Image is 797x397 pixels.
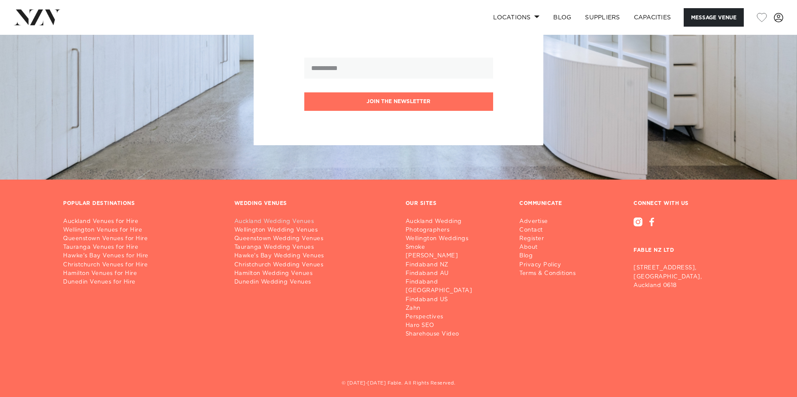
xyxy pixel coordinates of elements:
a: Dunedin Wedding Venues [234,278,392,287]
h3: FABLE NZ LTD [633,226,734,261]
a: About [519,243,582,252]
a: BLOG [546,8,578,27]
h5: © [DATE]-[DATE] Fable. All Rights Reserved. [63,380,734,388]
a: Wellington Venues for Hire [63,226,221,235]
a: SUPPLIERS [578,8,627,27]
a: Contact [519,226,582,235]
a: Auckland Wedding Photographers [406,217,506,235]
a: Locations [486,8,546,27]
a: Blog [519,252,582,260]
a: Register [519,235,582,243]
a: Smoke [406,243,506,252]
a: Advertise [519,217,582,226]
a: [PERSON_NAME] [406,252,506,260]
a: Wellington Weddings [406,235,506,243]
a: Findaband AU [406,269,506,278]
h3: POPULAR DESTINATIONS [63,200,135,207]
a: Privacy Policy [519,261,582,269]
h3: OUR SITES [406,200,437,207]
a: Wellington Wedding Venues [234,226,392,235]
a: Capacities [627,8,678,27]
a: Auckland Venues for Hire [63,217,221,226]
a: Hamilton Venues for Hire [63,269,221,278]
a: Hamilton Wedding Venues [234,269,392,278]
a: Findaband US [406,296,506,304]
a: Tauranga Venues for Hire [63,243,221,252]
a: Tauranga Wedding Venues [234,243,392,252]
a: Dunedin Venues for Hire [63,278,221,287]
a: Perspectives [406,313,506,321]
a: Findaband [GEOGRAPHIC_DATA] [406,278,506,295]
a: Christchurch Wedding Venues [234,261,392,269]
a: Queenstown Wedding Venues [234,235,392,243]
a: Christchurch Venues for Hire [63,261,221,269]
a: Sharehouse Video [406,330,506,339]
a: Hawke's Bay Wedding Venues [234,252,392,260]
h3: WEDDING VENUES [234,200,287,207]
a: Queenstown Venues for Hire [63,235,221,243]
a: Auckland Wedding Venues [234,217,392,226]
img: nzv-logo.png [14,9,61,25]
a: Hawke's Bay Venues for Hire [63,252,221,260]
a: Terms & Conditions [519,269,582,278]
h3: COMMUNICATE [519,200,562,207]
a: Zahn [406,304,506,313]
a: Haro SEO [406,321,506,330]
button: Join the newsletter [304,92,493,111]
h3: CONNECT WITH US [633,200,734,207]
p: [STREET_ADDRESS], [GEOGRAPHIC_DATA], Auckland 0618 [633,264,734,290]
button: Message Venue [684,8,744,27]
a: Findaband NZ [406,261,506,269]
